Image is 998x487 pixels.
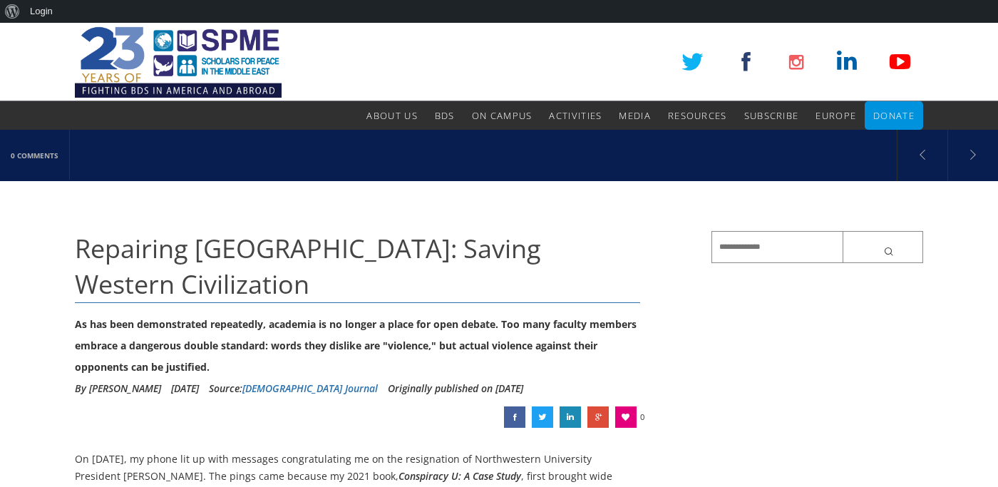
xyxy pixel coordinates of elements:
[209,378,378,399] div: Source:
[242,381,378,395] a: [DEMOGRAPHIC_DATA] Journal
[619,101,651,130] a: Media
[388,378,523,399] li: Originally published on [DATE]
[75,314,640,378] div: As has been demonstrated repeatedly, academia is no longer a place for open debate. Too many facu...
[816,109,856,122] span: Europe
[549,101,602,130] a: Activities
[560,406,581,428] a: Repairing Northwestern University: Saving Western Civilization
[619,109,651,122] span: Media
[816,101,856,130] a: Europe
[504,406,525,428] a: Repairing Northwestern University: Saving Western Civilization
[75,378,161,399] li: By [PERSON_NAME]
[366,109,417,122] span: About Us
[587,406,609,428] a: Repairing Northwestern University: Saving Western Civilization
[435,109,455,122] span: BDS
[744,109,799,122] span: Subscribe
[873,101,915,130] a: Donate
[366,101,417,130] a: About Us
[435,101,455,130] a: BDS
[532,406,553,428] a: Repairing Northwestern University: Saving Western Civilization
[472,101,533,130] a: On Campus
[668,109,727,122] span: Resources
[472,109,533,122] span: On Campus
[668,101,727,130] a: Resources
[171,378,199,399] li: [DATE]
[640,406,644,428] span: 0
[75,231,541,302] span: Repairing [GEOGRAPHIC_DATA]: Saving Western Civilization
[398,469,521,483] em: Conspiracy U: A Case Study
[75,23,282,101] img: SPME
[549,109,602,122] span: Activities
[873,109,915,122] span: Donate
[744,101,799,130] a: Subscribe
[897,130,947,180] a: (opens in a new tab)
